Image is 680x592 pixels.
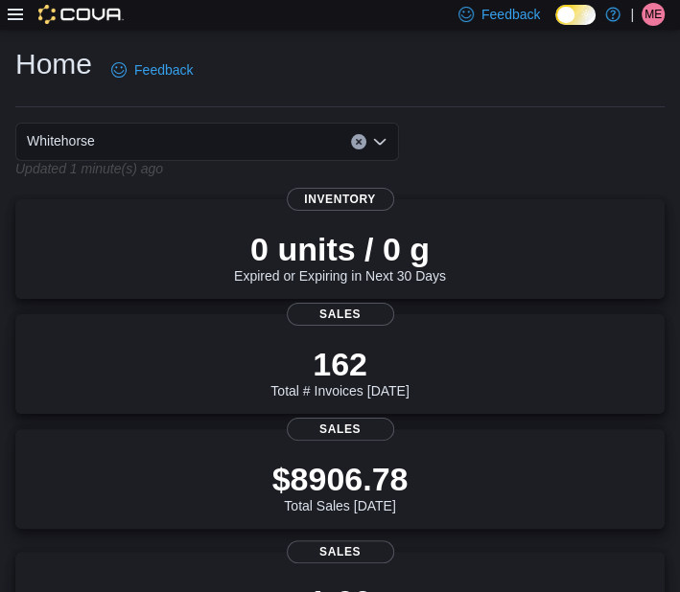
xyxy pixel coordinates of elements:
[287,418,394,441] span: Sales
[272,460,409,498] p: $8906.78
[372,134,387,149] button: Open list of options
[287,303,394,326] span: Sales
[555,25,556,26] span: Dark Mode
[287,540,394,563] span: Sales
[270,345,409,383] p: 162
[27,129,95,152] span: Whitehorse
[630,3,634,26] p: |
[645,3,662,26] span: ME
[272,460,409,513] div: Total Sales [DATE]
[134,60,193,80] span: Feedback
[351,134,366,149] button: Clear input
[287,188,394,211] span: Inventory
[234,230,446,284] div: Expired or Expiring in Next 30 Days
[104,51,200,89] a: Feedback
[15,161,163,176] p: Updated 1 minute(s) ago
[270,345,409,398] div: Total # Invoices [DATE]
[234,230,446,268] p: 0 units / 0 g
[555,5,596,25] input: Dark Mode
[38,5,124,24] img: Cova
[15,45,92,83] h1: Home
[481,5,540,24] span: Feedback
[642,3,665,26] div: Micheal Egay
